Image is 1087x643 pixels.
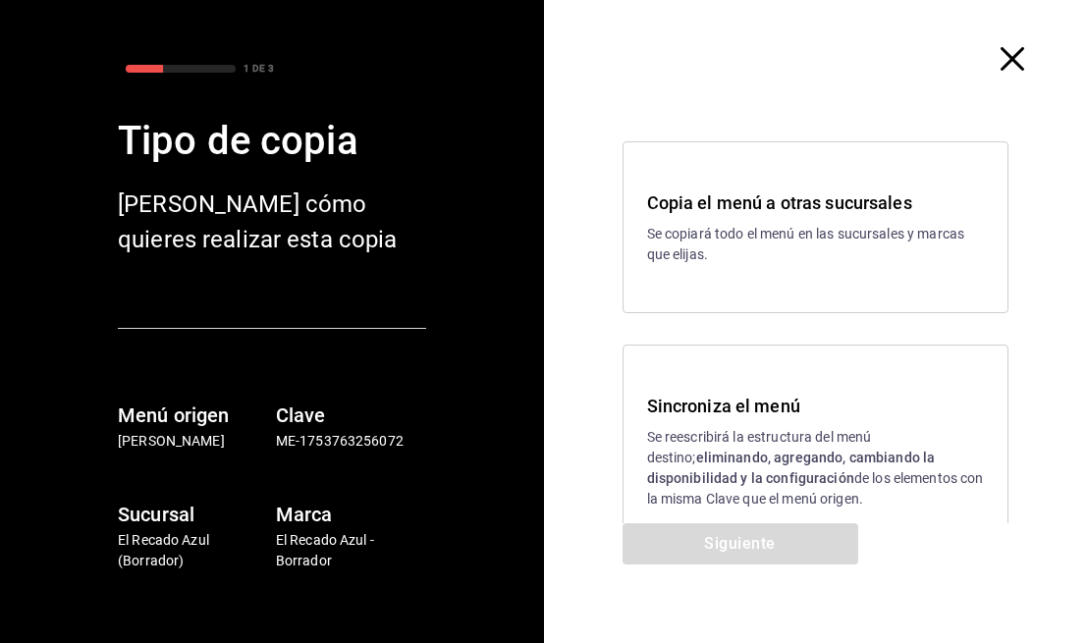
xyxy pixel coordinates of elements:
[118,112,426,171] div: Tipo de copia
[647,427,985,509] p: Se reescribirá la estructura del menú destino; de los elementos con la misma Clave que el menú or...
[647,224,985,265] p: Se copiará todo el menú en las sucursales y marcas que elijas.
[118,187,426,257] div: [PERSON_NAME] cómo quieres realizar esta copia
[118,499,268,530] h6: Sucursal
[276,400,426,431] h6: Clave
[118,431,268,452] p: [PERSON_NAME]
[276,431,426,452] p: ME-1753763256072
[647,450,936,486] strong: eliminando, agregando, cambiando la disponibilidad y la configuración
[276,530,426,571] p: El Recado Azul - Borrador
[276,499,426,530] h6: Marca
[244,61,274,76] div: 1 DE 3
[647,189,985,216] h3: Copia el menú a otras sucursales
[118,530,268,571] p: El Recado Azul (Borrador)
[647,393,985,419] h3: Sincroniza el menú
[118,400,268,431] h6: Menú origen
